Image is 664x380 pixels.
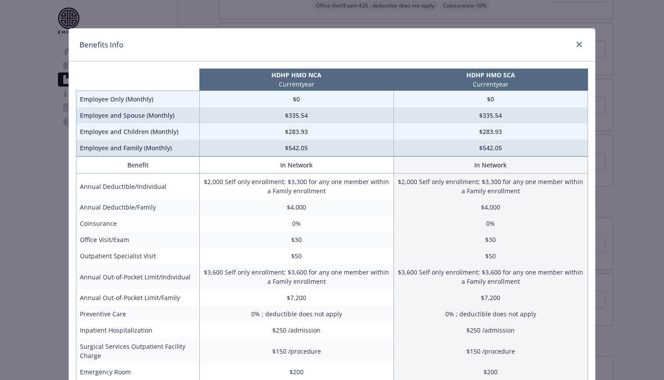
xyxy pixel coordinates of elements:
p: Current year [395,80,586,89]
td: $0 [393,91,588,108]
td: $283.93 [393,123,588,140]
td: $50 [393,248,588,264]
td: Emergency Room [76,364,200,380]
td: Outpatient Specialist Visit [76,248,200,264]
td: 0% ; deductible does not apply [199,306,393,322]
td: $2,000 Self only enrollment; $3,300 for any one member within a Family enrollment [393,174,588,199]
p: HDHP HMO NCA [201,70,392,80]
td: Employee and Spouse (Monthly) [76,107,200,123]
td: 0% [199,215,393,232]
td: $200 [393,364,588,380]
td: $200 [199,364,393,380]
td: Annual Deductible/Family [76,199,200,215]
td: 0% [393,215,588,232]
td: Surgical Services Outpatient Facility Charge [76,338,200,364]
th: Benefit [76,157,200,174]
td: $4,000 [393,199,588,215]
td: $3,600 Self only enrollment; $3,600 for any one member within a Family enrollment [199,264,393,290]
td: $2,000 Self only enrollment; $3,300 for any one member within a Family enrollment [199,174,393,199]
td: Office Visit/Exam [76,232,200,248]
h1: Benefits Info [79,39,123,51]
td: $7,200 [393,290,588,306]
td: $4,000 [199,199,393,215]
td: $250 /admission [199,322,393,338]
td: Annual Out-of-Pocket Limit/Family [76,290,200,306]
td: $0 [199,91,393,108]
td: $3,600 Self only enrollment; $3,600 for any one member within a Family enrollment [393,264,588,290]
td: $542.05 [199,140,393,156]
td: Preventive Care [76,306,200,322]
th: intentionally left blank [76,69,200,91]
td: Annual Out-of-Pocket Limit/Individual [76,264,200,290]
td: Employee Only (Monthly) [76,91,200,108]
td: $335.54 [393,107,588,123]
th: In Network [393,157,588,174]
td: Employee and Children (Monthly) [76,123,200,140]
td: $542.05 [393,140,588,156]
td: $30 [199,232,393,248]
a: close [574,39,585,50]
td: $250 /admission [393,322,588,338]
td: $150 /procedure [199,338,393,364]
td: $50 [199,248,393,264]
td: Coinsurance [76,215,200,232]
td: $150 /procedure [393,338,588,364]
td: $7,200 [199,290,393,306]
td: $283.93 [199,123,393,140]
p: Current year [201,80,392,89]
td: Employee and Family (Monthly) [76,140,200,156]
td: $335.54 [199,107,393,123]
td: 0% ; deductible does not apply [393,306,588,322]
th: In Network [199,157,393,174]
p: HDHP HMO SCA [395,70,586,80]
td: $30 [393,232,588,248]
td: Annual Deductible/Individual [76,174,200,199]
td: Inpatient Hospitalization [76,322,200,338]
